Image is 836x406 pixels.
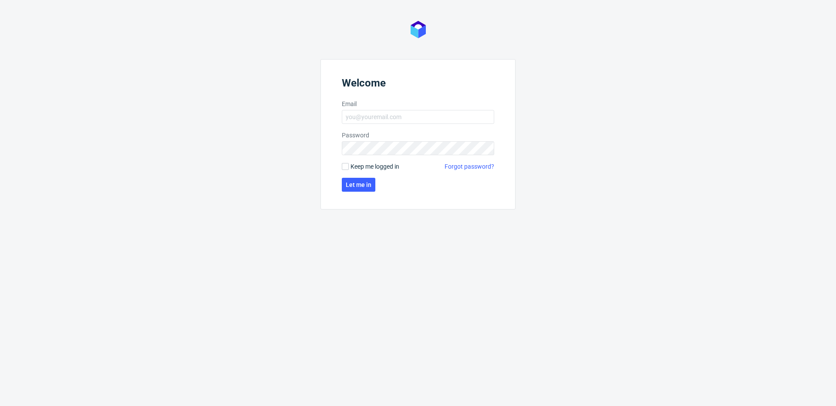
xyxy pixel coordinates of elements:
input: you@youremail.com [342,110,494,124]
label: Email [342,100,494,108]
span: Let me in [346,182,371,188]
button: Let me in [342,178,375,192]
label: Password [342,131,494,140]
a: Forgot password? [445,162,494,171]
span: Keep me logged in [351,162,399,171]
header: Welcome [342,77,494,93]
